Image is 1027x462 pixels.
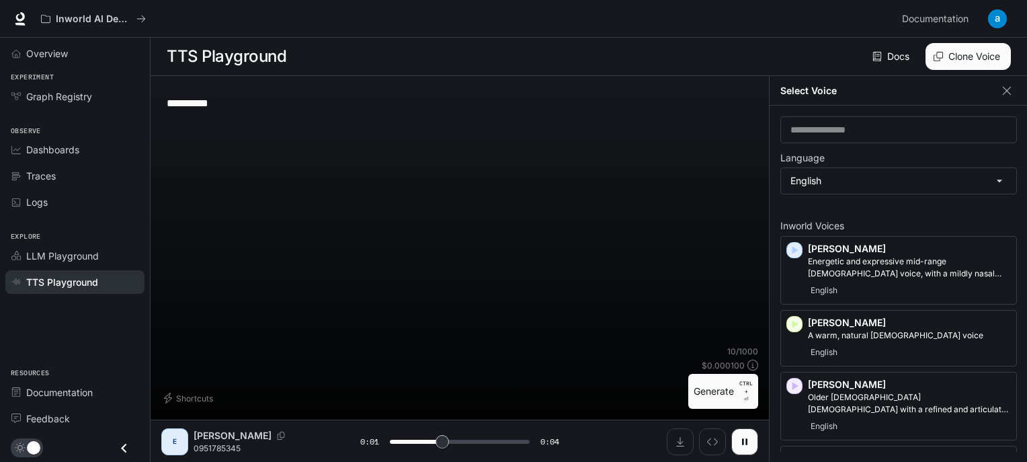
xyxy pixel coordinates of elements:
button: Clone Voice [926,43,1011,70]
a: TTS Playground [5,270,145,294]
a: Documentation [897,5,979,32]
button: User avatar [984,5,1011,32]
button: Download audio [667,428,694,455]
p: 10 / 1000 [727,346,758,357]
span: LLM Playground [26,249,99,263]
span: Dashboards [26,143,79,157]
span: English [808,344,840,360]
span: English [808,282,840,299]
p: CTRL + [739,379,753,395]
span: 0:04 [540,435,559,449]
span: Overview [26,46,68,61]
button: GenerateCTRL +⏎ [688,374,758,409]
span: TTS Playground [26,275,98,289]
h1: TTS Playground [167,43,286,70]
p: A warm, natural female voice [808,330,1011,342]
button: Copy Voice ID [272,432,290,440]
span: Traces [26,169,56,183]
p: Inworld AI Demos [56,13,131,25]
p: Energetic and expressive mid-range male voice, with a mildly nasal quality [808,256,1011,280]
p: Inworld Voices [780,221,1017,231]
a: LLM Playground [5,244,145,268]
a: Documentation [5,381,145,404]
p: Language [780,153,825,163]
span: English [808,418,840,434]
span: 0:01 [360,435,379,449]
a: Graph Registry [5,85,145,108]
img: User avatar [988,9,1007,28]
span: Dark mode toggle [27,440,40,455]
p: ⏎ [739,379,753,403]
div: E [164,431,186,453]
a: Docs [870,43,915,70]
p: Older British male with a refined and articulate voice [808,391,1011,416]
a: Traces [5,164,145,188]
a: Logs [5,190,145,214]
button: Close drawer [109,434,139,462]
span: Documentation [26,385,93,399]
p: [PERSON_NAME] [194,429,272,442]
a: Feedback [5,407,145,430]
p: [PERSON_NAME] [808,378,1011,391]
div: English [781,168,1016,194]
span: Logs [26,195,48,209]
button: Shortcuts [161,387,218,409]
span: Documentation [902,11,969,28]
a: Dashboards [5,138,145,161]
button: All workspaces [35,5,152,32]
span: Graph Registry [26,89,92,104]
button: Inspect [699,428,726,455]
p: 0951785345 [194,442,328,454]
p: [PERSON_NAME] [808,316,1011,330]
p: $ 0.000100 [702,360,745,371]
span: Feedback [26,412,70,426]
a: Overview [5,42,145,65]
p: [PERSON_NAME] [808,242,1011,256]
